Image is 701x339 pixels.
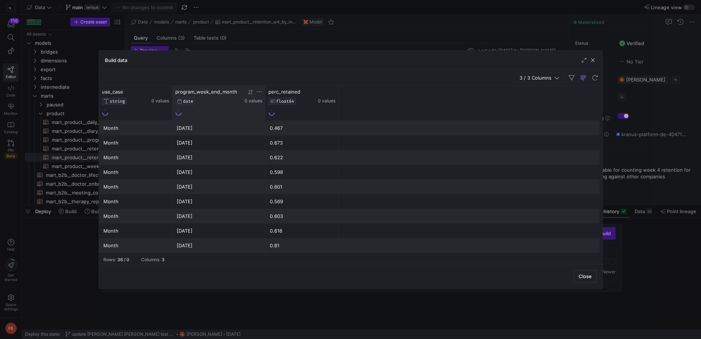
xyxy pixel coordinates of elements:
div: [DATE] [177,238,261,253]
span: FLOAT64 [276,99,294,104]
div: 0.601 [270,180,334,194]
div: Month [103,165,168,179]
div: Month [103,238,168,253]
div: Month [103,209,168,223]
div: 0.616 [270,224,334,238]
div: [DATE] [177,253,261,267]
div: Month [103,180,168,194]
span: perc_retained [268,89,300,95]
div: [DATE] [177,180,261,194]
span: DATE [183,99,193,104]
button: 3 / 3 Columns [515,73,564,83]
div: 3 [162,257,165,262]
div: [DATE] [177,224,261,238]
div: Month [103,253,168,267]
div: [DATE] [177,150,261,165]
span: 3 / 3 Columns [520,75,554,81]
div: 0.63 [270,253,334,267]
div: 0.673 [270,136,334,150]
span: program_week_end_month [175,89,237,95]
div: [DATE] [177,194,261,209]
div: Columns: [141,257,160,262]
div: Month [103,194,168,209]
div: [DATE] [177,209,261,223]
div: Month [103,136,168,150]
span: 0 values [151,98,169,103]
div: 0.61 [270,238,334,253]
div: [DATE] [177,121,261,135]
span: use_case [102,89,123,95]
span: 0 values [245,98,262,103]
div: [DATE] [177,136,261,150]
div: Rows: [103,257,116,262]
span: Close [579,273,592,279]
div: Month [103,150,168,165]
h3: Build data [105,57,127,63]
div: 0.598 [270,165,334,179]
span: STRING [110,99,125,104]
div: 0.569 [270,194,334,209]
div: 0.467 [270,121,334,135]
div: 0.603 [270,209,334,223]
button: Close [574,270,597,282]
span: 0 values [318,98,335,103]
div: 36 / 0 [117,257,129,262]
div: 0.622 [270,150,334,165]
div: [DATE] [177,165,261,179]
div: Month [103,121,168,135]
div: Month [103,224,168,238]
